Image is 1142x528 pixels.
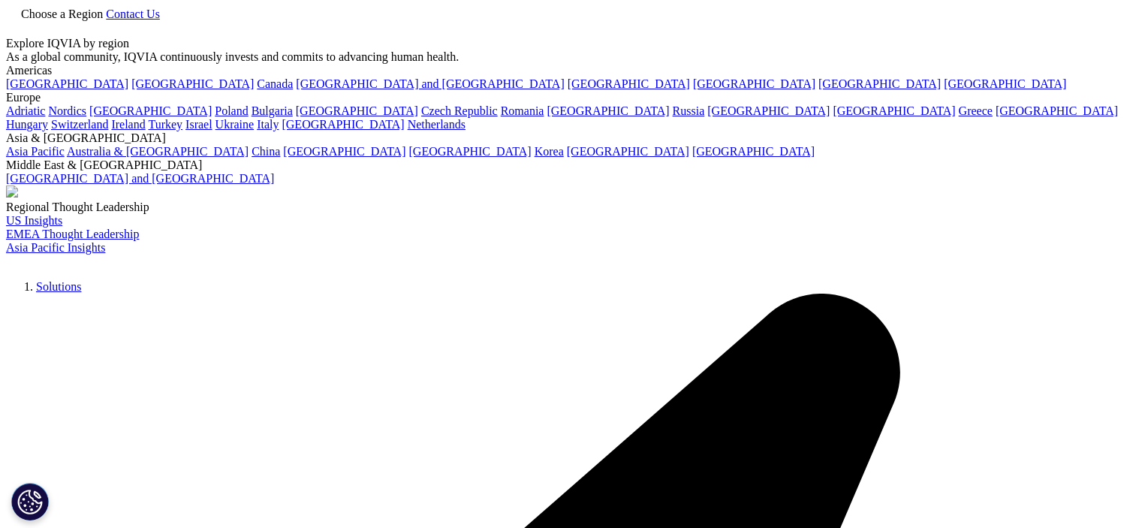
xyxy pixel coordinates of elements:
a: Netherlands [408,118,466,131]
a: [GEOGRAPHIC_DATA] [818,77,941,90]
a: [GEOGRAPHIC_DATA] [547,104,669,117]
a: Adriatic [6,104,45,117]
a: Australia & [GEOGRAPHIC_DATA] [67,145,249,158]
a: Poland [215,104,248,117]
a: [GEOGRAPHIC_DATA] [944,77,1066,90]
a: [GEOGRAPHIC_DATA] [409,145,532,158]
a: Turkey [148,118,182,131]
a: Switzerland [51,118,108,131]
a: [GEOGRAPHIC_DATA] [6,77,128,90]
a: [GEOGRAPHIC_DATA] [996,104,1118,117]
a: China [252,145,280,158]
div: Europe [6,91,1136,104]
a: [GEOGRAPHIC_DATA] and [GEOGRAPHIC_DATA] [6,172,274,185]
span: Choose a Region [21,8,103,20]
a: Greece [959,104,993,117]
a: [GEOGRAPHIC_DATA] [568,77,690,90]
a: [GEOGRAPHIC_DATA] [296,104,418,117]
a: Korea [535,145,564,158]
a: [GEOGRAPHIC_DATA] [692,145,815,158]
a: Czech Republic [421,104,498,117]
div: As a global community, IQVIA continuously invests and commits to advancing human health. [6,50,1136,64]
div: Americas [6,64,1136,77]
a: Italy [257,118,279,131]
button: Configuración de cookies [11,483,49,520]
a: US Insights [6,214,62,227]
a: Romania [501,104,544,117]
a: Russia [673,104,705,117]
div: Asia & [GEOGRAPHIC_DATA] [6,131,1136,145]
a: Canada [257,77,293,90]
a: [GEOGRAPHIC_DATA] [833,104,955,117]
a: [GEOGRAPHIC_DATA] and [GEOGRAPHIC_DATA] [296,77,564,90]
a: Ukraine [215,118,255,131]
div: Middle East & [GEOGRAPHIC_DATA] [6,158,1136,172]
a: [GEOGRAPHIC_DATA] [89,104,212,117]
a: EMEA Thought Leadership [6,228,139,240]
a: [GEOGRAPHIC_DATA] [282,118,404,131]
a: Israel [185,118,212,131]
a: [GEOGRAPHIC_DATA] [131,77,254,90]
div: Regional Thought Leadership [6,201,1136,214]
a: Hungary [6,118,48,131]
a: Asia Pacific [6,145,65,158]
div: Explore IQVIA by region [6,37,1136,50]
a: [GEOGRAPHIC_DATA] [283,145,405,158]
a: Contact Us [106,8,160,20]
img: 2093_analyzing-data-using-big-screen-display-and-laptop.png [6,186,18,198]
a: [GEOGRAPHIC_DATA] [567,145,689,158]
a: Solutions [36,280,81,293]
a: Nordics [48,104,86,117]
a: Asia Pacific Insights [6,241,105,254]
a: [GEOGRAPHIC_DATA] [693,77,815,90]
a: [GEOGRAPHIC_DATA] [707,104,830,117]
a: Ireland [111,118,145,131]
a: Bulgaria [252,104,293,117]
